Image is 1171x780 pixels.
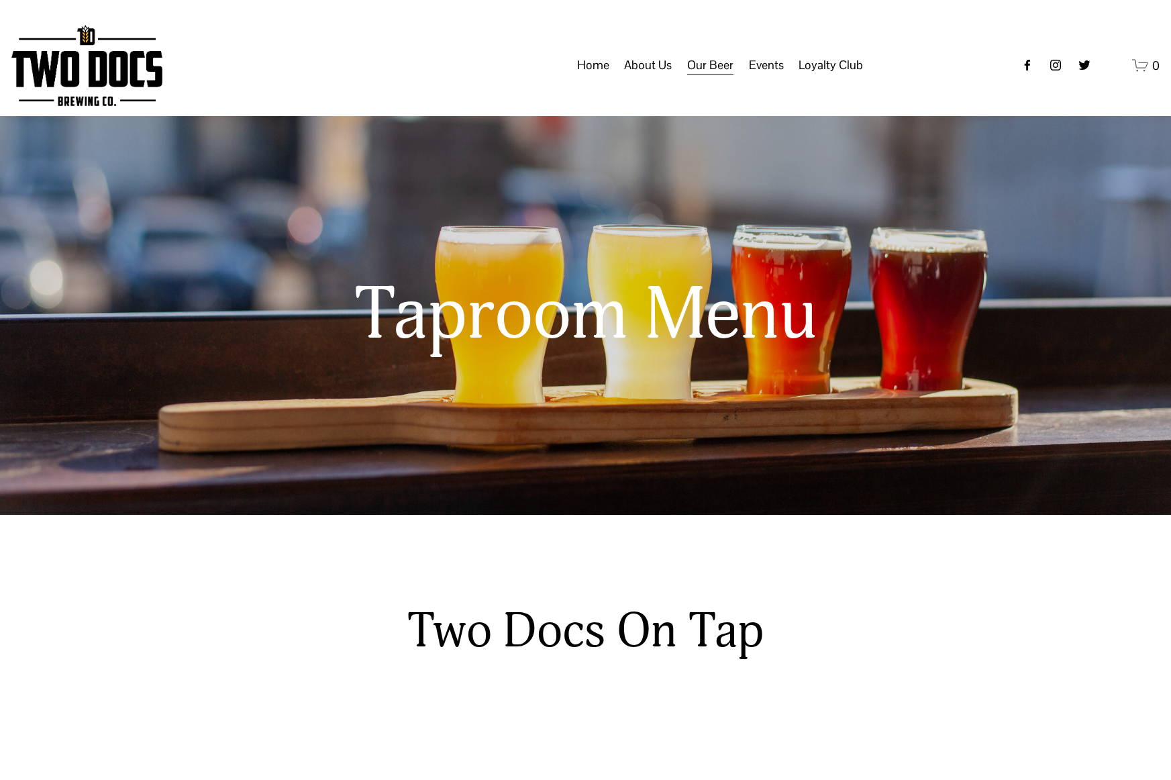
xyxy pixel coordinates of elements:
span: 0 [1152,58,1160,73]
a: folder dropdown [799,52,863,78]
img: Two Docs Brewing Co. [11,25,162,106]
h2: Two Docs On Tap [356,602,815,662]
span: Events [749,54,784,77]
a: folder dropdown [687,52,733,78]
span: Our Beer [687,54,733,77]
a: instagram-unauth [1049,58,1062,72]
h1: Taproom Menu [234,275,938,356]
a: folder dropdown [624,52,672,78]
span: Loyalty Club [799,54,863,77]
a: Facebook [1021,58,1034,72]
a: folder dropdown [749,52,784,78]
a: twitter-unauth [1078,58,1091,72]
a: 0 items in cart [1132,57,1160,74]
span: About Us [624,54,672,77]
a: Home [577,52,609,78]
